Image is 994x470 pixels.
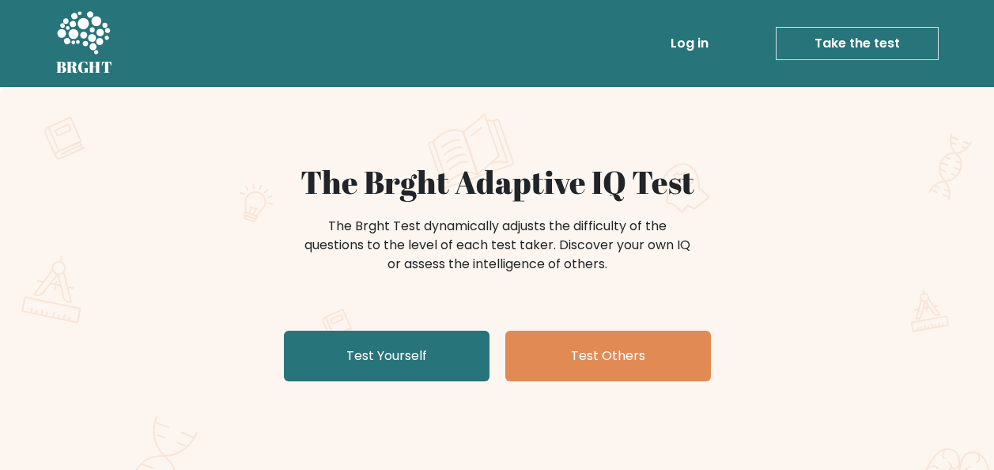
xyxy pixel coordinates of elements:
h5: BRGHT [56,58,113,77]
a: Log in [664,28,715,59]
a: BRGHT [56,6,113,81]
div: The Brght Test dynamically adjusts the difficulty of the questions to the level of each test take... [300,217,695,274]
h1: The Brght Adaptive IQ Test [111,163,883,201]
a: Test Others [505,331,711,381]
a: Take the test [776,27,939,60]
a: Test Yourself [284,331,489,381]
